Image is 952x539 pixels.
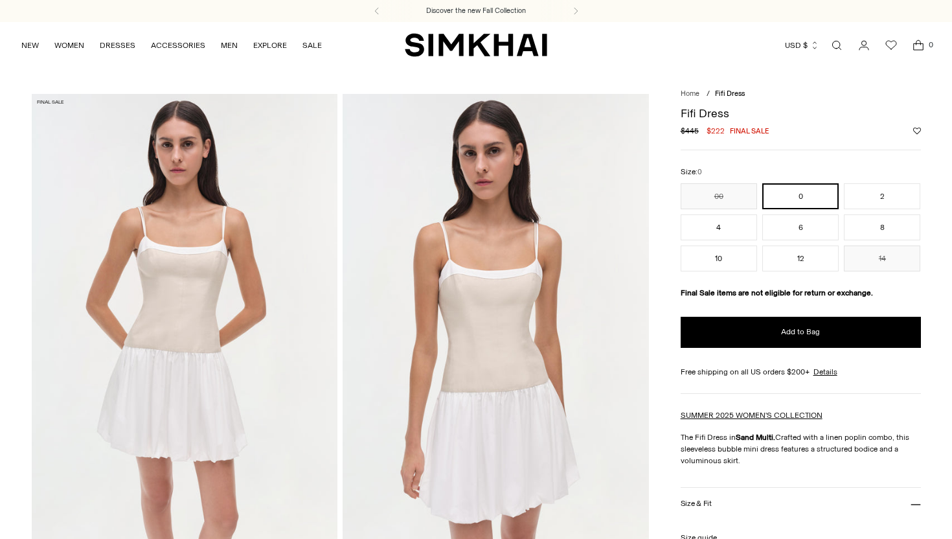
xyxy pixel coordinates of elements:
button: 6 [762,214,839,240]
h3: Size & Fit [681,499,712,508]
button: USD $ [785,31,819,60]
span: Fifi Dress [715,89,745,98]
strong: Final Sale items are not eligible for return or exchange. [681,288,873,297]
button: 10 [681,246,757,271]
a: ACCESSORIES [151,31,205,60]
a: NEW [21,31,39,60]
span: 0 [697,168,702,176]
a: Discover the new Fall Collection [426,6,526,16]
a: Details [813,366,837,378]
button: Add to Bag [681,317,921,348]
button: 4 [681,214,757,240]
label: Size: [681,166,702,178]
span: Add to Bag [781,327,820,338]
a: DRESSES [100,31,135,60]
p: The Fifi Dress in Crafted with a linen poplin combo, this sleeveless bubble mini dress features a... [681,431,921,466]
s: $445 [681,125,699,137]
button: Add to Wishlist [913,127,921,135]
a: SUMMER 2025 WOMEN'S COLLECTION [681,411,822,420]
button: 00 [681,183,757,209]
a: WOMEN [54,31,84,60]
a: EXPLORE [253,31,287,60]
h1: Fifi Dress [681,108,921,119]
a: Home [681,89,699,98]
a: Open cart modal [905,32,931,58]
span: $222 [707,125,725,137]
div: / [707,89,710,100]
a: Wishlist [878,32,904,58]
button: 2 [844,183,920,209]
button: 8 [844,214,920,240]
span: 0 [925,39,936,51]
div: Free shipping on all US orders $200+ [681,366,921,378]
a: MEN [221,31,238,60]
a: SALE [302,31,322,60]
button: 14 [844,246,920,271]
a: Open search modal [824,32,850,58]
button: Size & Fit [681,488,921,521]
strong: Sand Multi. [736,433,775,442]
button: 12 [762,246,839,271]
button: 0 [762,183,839,209]
a: Go to the account page [851,32,877,58]
a: SIMKHAI [405,32,547,58]
nav: breadcrumbs [681,89,921,100]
